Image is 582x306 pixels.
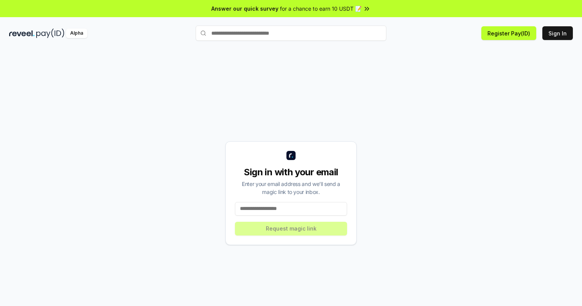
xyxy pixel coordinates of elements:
span: Answer our quick survey [211,5,278,13]
button: Register Pay(ID) [481,26,536,40]
img: reveel_dark [9,29,35,38]
div: Sign in with your email [235,166,347,178]
div: Alpha [66,29,87,38]
button: Sign In [542,26,573,40]
img: pay_id [36,29,64,38]
img: logo_small [286,151,296,160]
div: Enter your email address and we’ll send a magic link to your inbox. [235,180,347,196]
span: for a chance to earn 10 USDT 📝 [280,5,362,13]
